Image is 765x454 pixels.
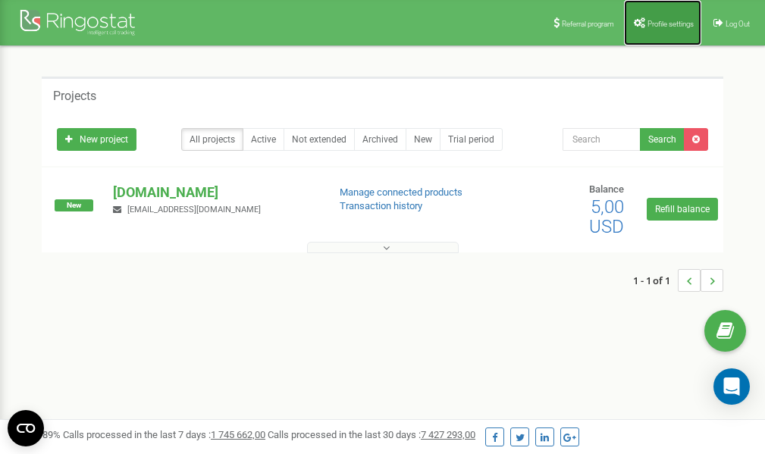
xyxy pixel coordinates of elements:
[589,183,624,195] span: Balance
[440,128,503,151] a: Trial period
[284,128,355,151] a: Not extended
[243,128,284,151] a: Active
[647,198,718,221] a: Refill balance
[340,200,422,211] a: Transaction history
[113,183,315,202] p: [DOMAIN_NAME]
[406,128,441,151] a: New
[57,128,136,151] a: New project
[181,128,243,151] a: All projects
[589,196,624,237] span: 5,00 USD
[8,410,44,446] button: Open CMP widget
[127,205,261,214] span: [EMAIL_ADDRESS][DOMAIN_NAME]
[633,269,678,292] span: 1 - 1 of 1
[421,429,475,440] u: 7 427 293,00
[211,429,265,440] u: 1 745 662,00
[563,128,641,151] input: Search
[562,20,614,28] span: Referral program
[640,128,685,151] button: Search
[63,429,265,440] span: Calls processed in the last 7 days :
[726,20,750,28] span: Log Out
[354,128,406,151] a: Archived
[713,368,750,405] div: Open Intercom Messenger
[268,429,475,440] span: Calls processed in the last 30 days :
[633,254,723,307] nav: ...
[53,89,96,103] h5: Projects
[340,186,462,198] a: Manage connected products
[55,199,93,211] span: New
[647,20,694,28] span: Profile settings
